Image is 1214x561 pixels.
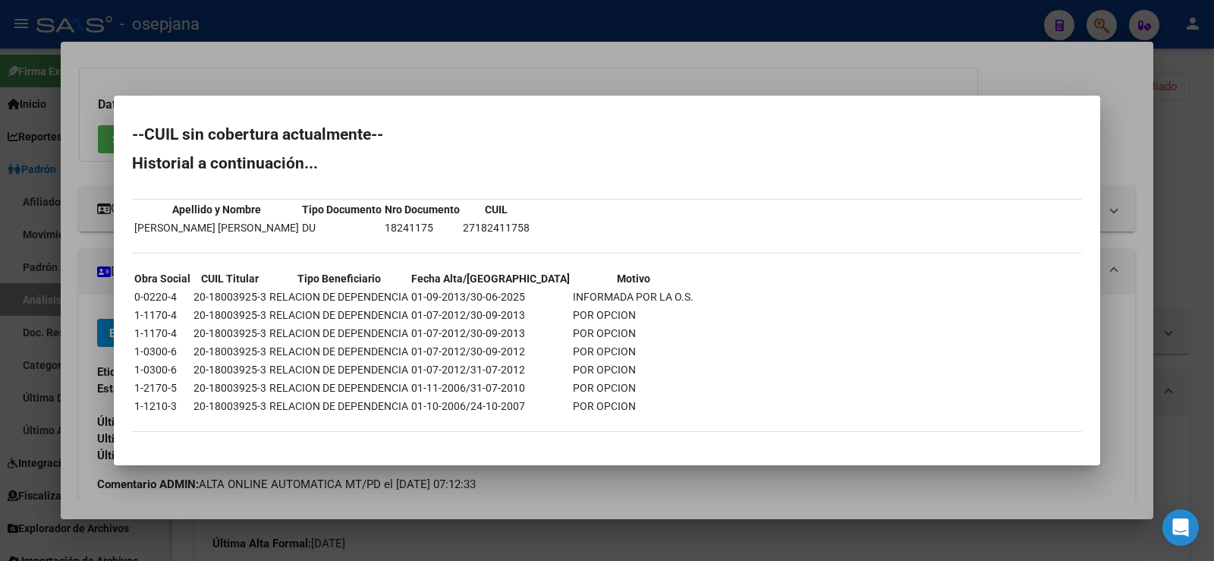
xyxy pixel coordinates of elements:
[410,307,571,323] td: 01-07-2012/30-09-2013
[301,201,382,218] th: Tipo Documento
[572,270,694,287] th: Motivo
[410,343,571,360] td: 01-07-2012/30-09-2012
[269,398,409,414] td: RELACION DE DEPENDENCIA
[572,288,694,305] td: INFORMADA POR LA O.S.
[193,398,267,414] td: 20-18003925-3
[572,361,694,378] td: POR OPCION
[193,270,267,287] th: CUIL Titular
[193,325,267,342] td: 20-18003925-3
[269,307,409,323] td: RELACION DE DEPENDENCIA
[193,343,267,360] td: 20-18003925-3
[301,219,382,236] td: DU
[193,361,267,378] td: 20-18003925-3
[572,343,694,360] td: POR OPCION
[269,361,409,378] td: RELACION DE DEPENDENCIA
[410,270,571,287] th: Fecha Alta/[GEOGRAPHIC_DATA]
[134,325,191,342] td: 1-1170-4
[134,219,300,236] td: [PERSON_NAME] [PERSON_NAME]
[132,127,1082,142] h2: --CUIL sin cobertura actualmente--
[384,201,461,218] th: Nro Documento
[134,307,191,323] td: 1-1170-4
[572,307,694,323] td: POR OPCION
[462,201,530,218] th: CUIL
[134,270,191,287] th: Obra Social
[410,361,571,378] td: 01-07-2012/31-07-2012
[134,380,191,396] td: 1-2170-5
[269,288,409,305] td: RELACION DE DEPENDENCIA
[410,398,571,414] td: 01-10-2006/24-10-2007
[462,219,530,236] td: 27182411758
[410,380,571,396] td: 01-11-2006/31-07-2010
[1162,509,1199,546] div: Open Intercom Messenger
[269,380,409,396] td: RELACION DE DEPENDENCIA
[134,398,191,414] td: 1-1210-3
[410,288,571,305] td: 01-09-2013/30-06-2025
[132,156,1082,171] h2: Historial a continuación...
[134,343,191,360] td: 1-0300-6
[572,398,694,414] td: POR OPCION
[134,288,191,305] td: 0-0220-4
[572,325,694,342] td: POR OPCION
[384,219,461,236] td: 18241175
[269,343,409,360] td: RELACION DE DEPENDENCIA
[193,380,267,396] td: 20-18003925-3
[193,307,267,323] td: 20-18003925-3
[269,270,409,287] th: Tipo Beneficiario
[193,288,267,305] td: 20-18003925-3
[572,380,694,396] td: POR OPCION
[410,325,571,342] td: 01-07-2012/30-09-2013
[134,361,191,378] td: 1-0300-6
[134,201,300,218] th: Apellido y Nombre
[269,325,409,342] td: RELACION DE DEPENDENCIA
